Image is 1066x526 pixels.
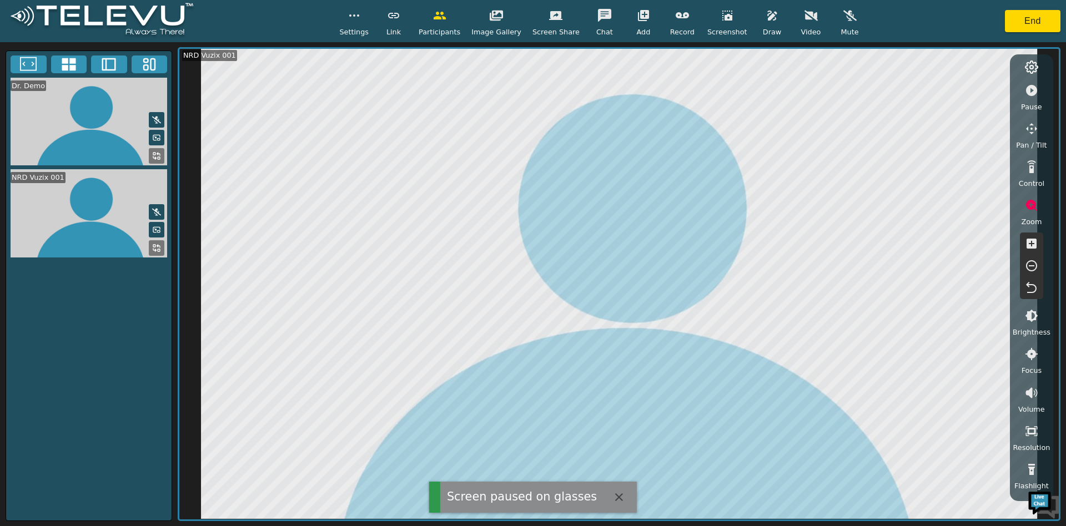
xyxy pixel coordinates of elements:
[58,58,187,73] div: Chat with us now
[1013,327,1050,337] span: Brightness
[6,303,212,342] textarea: Type your message and hit 'Enter'
[670,27,695,37] span: Record
[801,27,821,37] span: Video
[1019,178,1044,189] span: Control
[763,27,781,37] span: Draw
[182,50,237,60] div: NRD Vuzix 001
[1027,487,1060,520] img: Chat Widget
[386,27,401,37] span: Link
[339,27,369,37] span: Settings
[637,27,651,37] span: Add
[11,55,47,73] button: Fullscreen
[19,52,47,79] img: d_736959983_company_1615157101543_736959983
[149,112,164,128] button: Mute
[11,172,66,183] div: NRD Vuzix 001
[1018,404,1045,414] span: Volume
[51,55,87,73] button: 4x4
[11,80,46,91] div: Dr. Demo
[149,240,164,256] button: Replace Feed
[419,27,460,37] span: Participants
[596,27,613,37] span: Chat
[149,222,164,237] button: Picture in Picture
[471,27,521,37] span: Image Gallery
[1005,10,1060,32] button: End
[1013,442,1050,453] span: Resolution
[149,130,164,145] button: Picture in Picture
[91,55,127,73] button: Two Window Medium
[149,204,164,220] button: Mute
[149,148,164,164] button: Replace Feed
[1016,140,1047,150] span: Pan / Tilt
[1022,365,1042,376] span: Focus
[182,6,209,32] div: Minimize live chat window
[132,55,168,73] button: Three Window Medium
[64,140,153,252] span: We're online!
[707,27,747,37] span: Screenshot
[1021,216,1042,227] span: Zoom
[532,27,580,37] span: Screen Share
[1021,102,1042,112] span: Pause
[1014,481,1049,491] span: Flashlight
[841,27,858,37] span: Mute
[447,488,597,505] div: Screen paused on glasses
